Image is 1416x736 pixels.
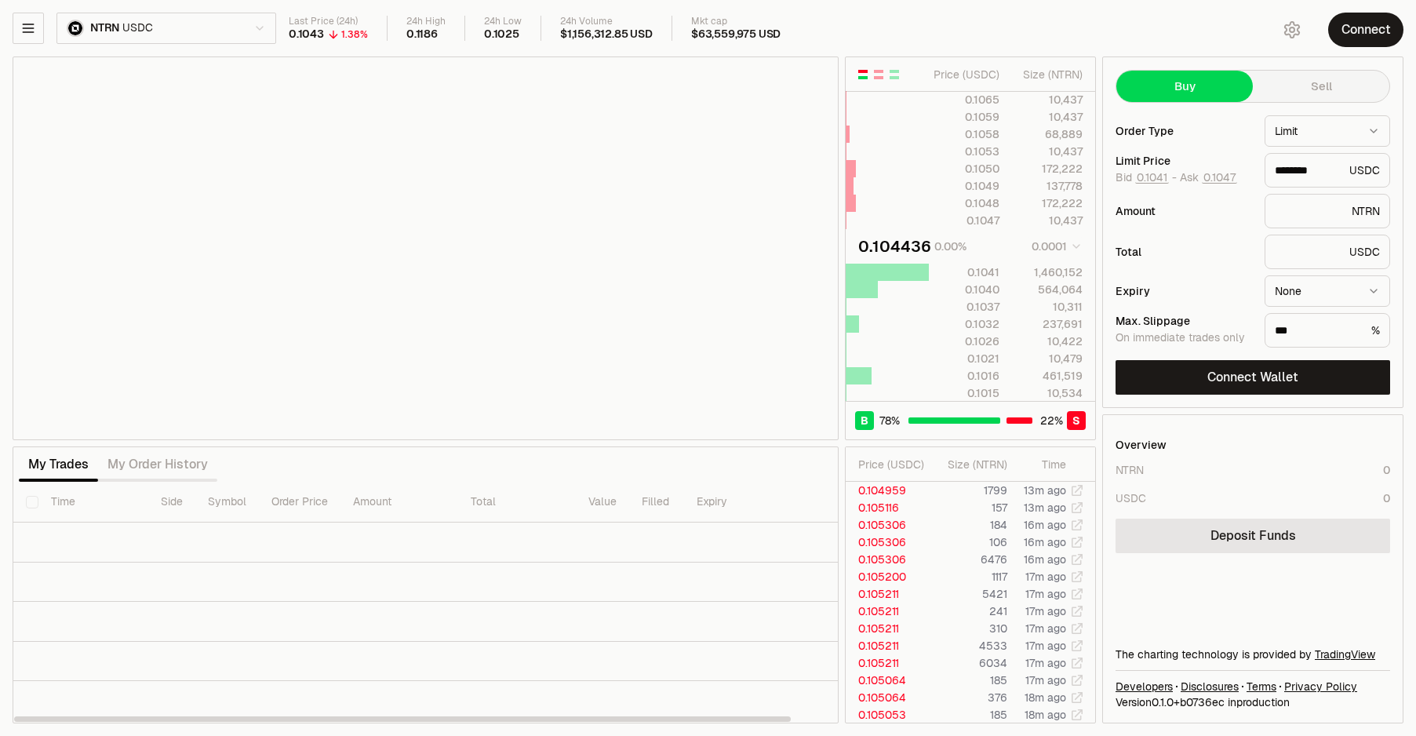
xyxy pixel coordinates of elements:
[484,16,522,27] div: 24h Low
[930,195,999,211] div: 0.1048
[861,413,868,428] span: B
[930,385,999,401] div: 0.1015
[930,282,999,297] div: 0.1040
[1025,587,1066,601] time: 17m ago
[1253,71,1389,102] button: Sell
[846,534,930,551] td: 0.105306
[930,706,1008,723] td: 185
[846,654,930,672] td: 0.105211
[846,499,930,516] td: 0.105116
[1116,519,1390,553] a: Deposit Funds
[930,316,999,332] div: 0.1032
[341,28,368,41] div: 1.38%
[1013,264,1083,280] div: 1,460,152
[560,27,653,42] div: $1,156,312.85 USD
[1383,462,1390,478] div: 0
[1116,286,1252,297] div: Expiry
[846,603,930,620] td: 0.105211
[930,144,999,159] div: 0.1053
[289,16,368,27] div: Last Price (24h)
[1025,656,1066,670] time: 17m ago
[1116,71,1253,102] button: Buy
[1116,171,1177,185] span: Bid -
[930,551,1008,568] td: 6476
[1025,604,1066,618] time: 17m ago
[858,457,930,472] div: Price ( USDC )
[930,499,1008,516] td: 157
[90,21,119,35] span: NTRN
[1202,171,1237,184] button: 0.1047
[1265,115,1390,147] button: Limit
[846,585,930,603] td: 0.105211
[1383,490,1390,506] div: 0
[1284,679,1357,694] a: Privacy Policy
[930,333,999,349] div: 0.1026
[846,551,930,568] td: 0.105306
[846,568,930,585] td: 0.105200
[1116,360,1390,395] button: Connect Wallet
[879,413,900,428] span: 78 %
[930,603,1008,620] td: 241
[1116,126,1252,137] div: Order Type
[1013,92,1083,107] div: 10,437
[930,161,999,177] div: 0.1050
[1025,673,1066,687] time: 17m ago
[930,213,999,228] div: 0.1047
[846,706,930,723] td: 0.105053
[289,27,324,42] div: 0.1043
[1116,679,1173,694] a: Developers
[1013,126,1083,142] div: 68,889
[1024,552,1066,567] time: 16m ago
[930,92,999,107] div: 0.1065
[930,672,1008,689] td: 185
[846,672,930,689] td: 0.105064
[691,27,781,42] div: $63,559,975 USD
[484,27,519,42] div: 0.1025
[1024,483,1066,497] time: 13m ago
[1013,333,1083,349] div: 10,422
[846,620,930,637] td: 0.105211
[1013,351,1083,366] div: 10,479
[576,482,629,523] th: Value
[930,299,999,315] div: 0.1037
[340,482,458,523] th: Amount
[930,516,1008,534] td: 184
[1013,67,1083,82] div: Size ( NTRN )
[930,620,1008,637] td: 310
[872,68,885,81] button: Show Sell Orders Only
[1247,679,1276,694] a: Terms
[1013,368,1083,384] div: 461,519
[1025,621,1066,636] time: 17m ago
[1013,282,1083,297] div: 564,064
[406,27,438,42] div: 0.1186
[1013,195,1083,211] div: 172,222
[930,689,1008,706] td: 376
[1116,246,1252,257] div: Total
[1024,535,1066,549] time: 16m ago
[19,449,98,480] button: My Trades
[98,449,217,480] button: My Order History
[846,516,930,534] td: 0.105306
[691,16,781,27] div: Mkt cap
[629,482,684,523] th: Filled
[1180,695,1225,709] span: b0736ecdf04740874dce99dfb90a19d87761c153
[1013,316,1083,332] div: 237,691
[1315,647,1375,661] a: TradingView
[888,68,901,81] button: Show Buy Orders Only
[858,235,931,257] div: 0.104436
[934,239,966,254] div: 0.00%
[930,568,1008,585] td: 1117
[930,585,1008,603] td: 5421
[1013,385,1083,401] div: 10,534
[1116,206,1252,217] div: Amount
[1265,235,1390,269] div: USDC
[1024,518,1066,532] time: 16m ago
[930,368,999,384] div: 0.1016
[1265,194,1390,228] div: NTRN
[68,21,82,35] img: NTRN Logo
[846,482,930,499] td: 0.104959
[1025,639,1066,653] time: 17m ago
[1116,647,1390,662] div: The charting technology is provided by
[1328,13,1403,47] button: Connect
[1013,144,1083,159] div: 10,437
